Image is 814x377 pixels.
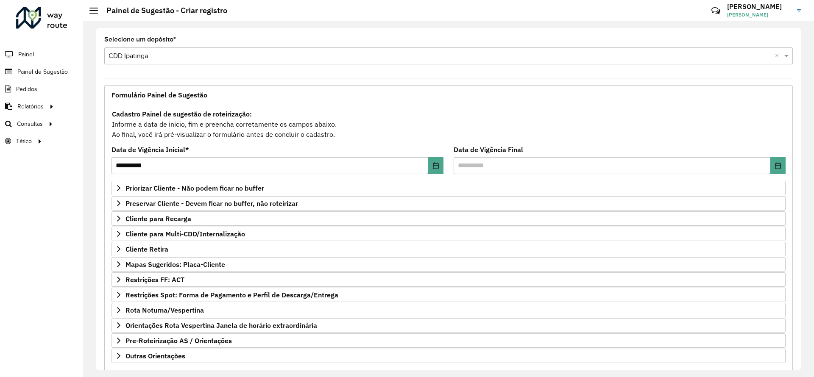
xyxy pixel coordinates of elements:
label: Data de Vigência Final [454,144,523,155]
span: Preservar Cliente - Devem ficar no buffer, não roteirizar [125,200,298,207]
span: Cliente Retira [125,246,168,252]
a: Cliente para Recarga [112,211,786,226]
a: Cliente para Multi-CDD/Internalização [112,227,786,241]
h2: Painel de Sugestão - Criar registro [98,6,227,15]
a: Pre-Roteirização AS / Orientações [112,333,786,348]
span: Outras Orientações [125,352,185,359]
a: Restrições Spot: Forma de Pagamento e Perfil de Descarga/Entrega [112,288,786,302]
div: Informe a data de inicio, fim e preencha corretamente os campos abaixo. Ao final, você irá pré-vi... [112,108,786,140]
span: Pre-Roteirização AS / Orientações [125,337,232,344]
h3: [PERSON_NAME] [727,3,791,11]
span: Relatórios [17,102,44,111]
span: Tático [16,137,32,146]
span: Priorizar Cliente - Não podem ficar no buffer [125,185,264,191]
span: Formulário Painel de Sugestão [112,91,207,98]
span: Restrições FF: ACT [125,276,184,283]
span: Cliente para Multi-CDD/Internalização [125,230,245,237]
span: Painel de Sugestão [17,67,68,76]
label: Data de Vigência Inicial [112,144,189,155]
span: [PERSON_NAME] [727,11,791,19]
strong: Cadastro Painel de sugestão de roteirização: [112,110,252,118]
a: Mapas Sugeridos: Placa-Cliente [112,257,786,272]
span: Clear all [775,51,782,61]
a: Contato Rápido [707,2,725,20]
span: Cliente para Recarga [125,215,191,222]
a: Priorizar Cliente - Não podem ficar no buffer [112,181,786,195]
span: Mapas Sugeridos: Placa-Cliente [125,261,225,268]
span: Painel [18,50,34,59]
span: Restrições Spot: Forma de Pagamento e Perfil de Descarga/Entrega [125,291,338,298]
span: Consultas [17,119,43,128]
button: Choose Date [428,157,443,174]
a: Cliente Retira [112,242,786,256]
label: Selecione um depósito [104,34,176,44]
a: Preservar Cliente - Devem ficar no buffer, não roteirizar [112,196,786,211]
a: Orientações Rota Vespertina Janela de horário extraordinária [112,318,786,333]
a: Outras Orientações [112,349,786,363]
a: Rota Noturna/Vespertina [112,303,786,317]
a: Restrições FF: ACT [112,272,786,287]
button: Choose Date [770,157,786,174]
span: Orientações Rota Vespertina Janela de horário extraordinária [125,322,317,329]
span: Rota Noturna/Vespertina [125,307,204,313]
span: Pedidos [16,85,37,94]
